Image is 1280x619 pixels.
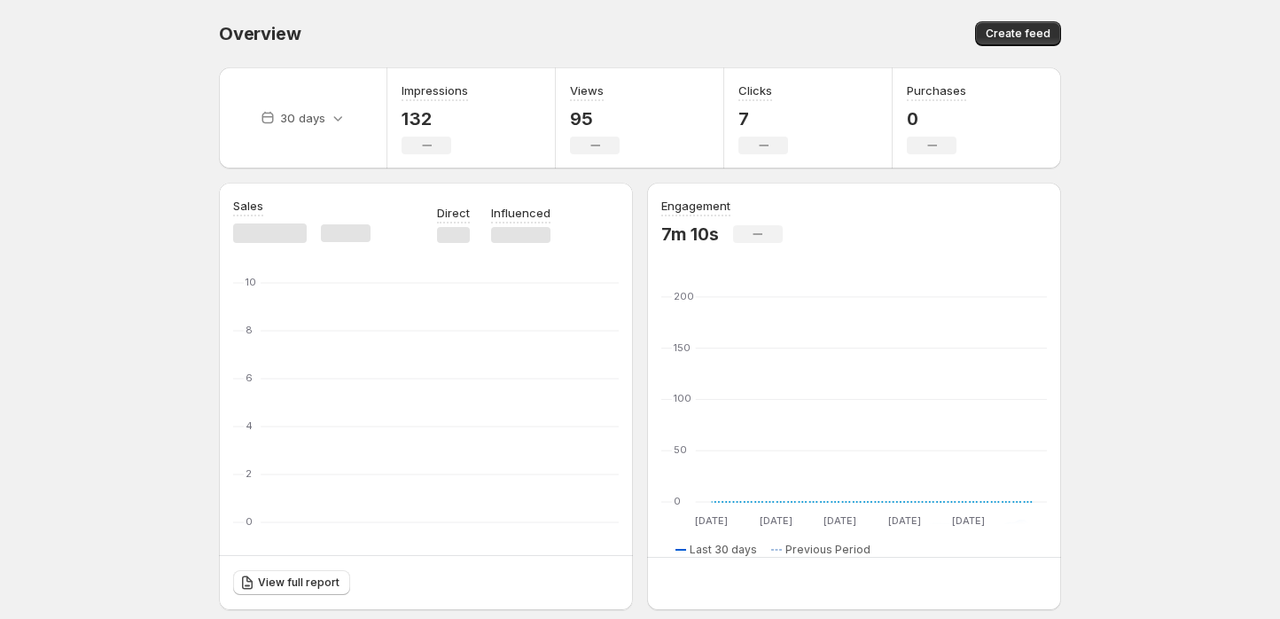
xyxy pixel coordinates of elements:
p: 7m 10s [661,223,719,245]
h3: Impressions [402,82,468,99]
span: Last 30 days [690,543,757,557]
text: 0 [674,495,681,507]
span: Previous Period [785,543,870,557]
p: 7 [738,108,788,129]
span: Create feed [986,27,1050,41]
text: 8 [246,324,253,336]
text: [DATE] [888,514,921,527]
span: Overview [219,23,300,44]
text: 4 [246,419,253,432]
h3: Engagement [661,197,730,215]
p: Direct [437,204,470,222]
button: Create feed [975,21,1061,46]
text: 200 [674,290,694,302]
h3: Sales [233,197,263,215]
p: 132 [402,108,468,129]
h3: Purchases [907,82,966,99]
text: 6 [246,372,253,384]
p: Influenced [491,204,550,222]
h3: Clicks [738,82,772,99]
text: 100 [674,392,691,404]
text: [DATE] [695,514,728,527]
text: 150 [674,341,691,354]
span: View full report [258,576,340,590]
text: 0 [246,515,253,528]
a: View full report [233,570,350,595]
text: [DATE] [760,514,792,527]
text: [DATE] [823,514,856,527]
text: 10 [246,276,256,288]
p: 0 [907,108,966,129]
text: 50 [674,443,687,456]
p: 95 [570,108,620,129]
p: 30 days [280,109,325,127]
text: 2 [246,467,252,480]
h3: Views [570,82,604,99]
text: [DATE] [952,514,985,527]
